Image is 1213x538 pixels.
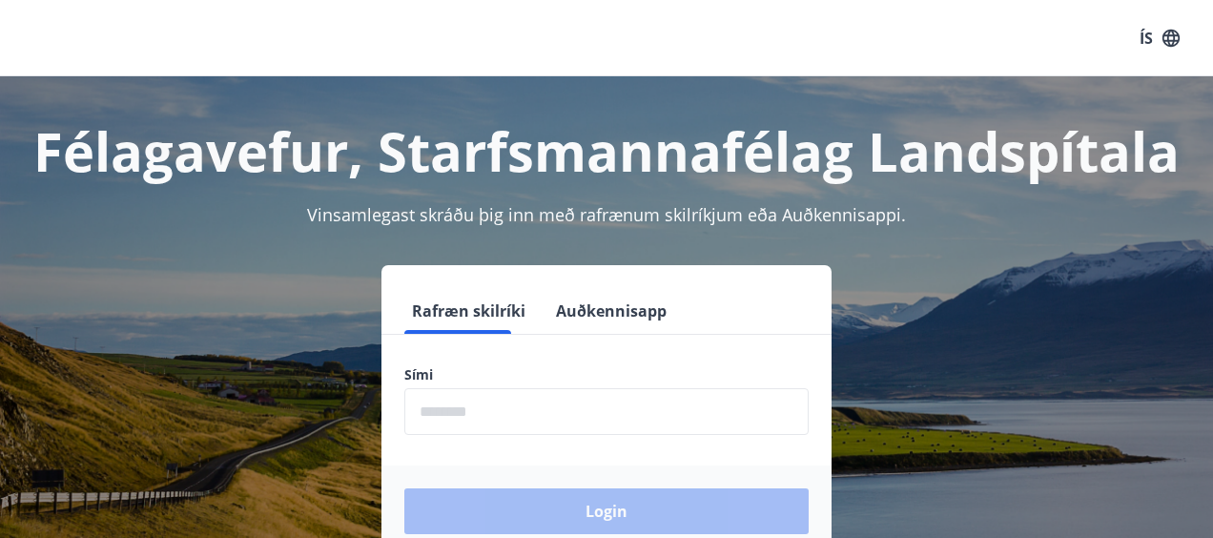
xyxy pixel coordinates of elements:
[23,114,1190,187] h1: Félagavefur, Starfsmannafélag Landspítala
[404,288,533,334] button: Rafræn skilríki
[307,203,906,226] span: Vinsamlegast skráðu þig inn með rafrænum skilríkjum eða Auðkennisappi.
[1129,21,1190,55] button: ÍS
[548,288,674,334] button: Auðkennisapp
[404,365,809,384] label: Sími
